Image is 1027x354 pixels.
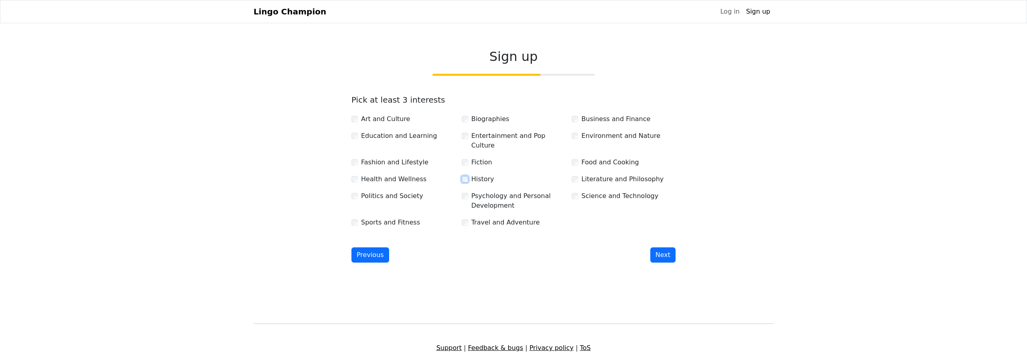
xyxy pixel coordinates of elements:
label: Environment and Nature [581,131,660,141]
label: Education and Learning [361,131,437,141]
label: Food and Cooking [581,158,639,167]
label: Health and Wellness [361,174,426,184]
a: Log in [717,4,743,20]
a: Support [436,344,462,352]
a: Lingo Champion [254,4,326,20]
label: Travel and Adventure [471,218,540,227]
label: Psychology and Personal Development [471,191,566,210]
label: Fashion and Lifestyle [361,158,428,167]
label: Art and Culture [361,114,410,124]
button: Next [650,247,676,263]
label: History [471,174,494,184]
h2: Sign up [351,49,676,64]
label: Fiction [471,158,492,167]
label: Business and Finance [581,114,650,124]
label: Biographies [471,114,509,124]
label: Politics and Society [361,191,423,201]
label: Entertainment and Pop Culture [471,131,566,150]
a: ToS [580,344,591,352]
a: Sign up [743,4,773,20]
div: | | | [249,343,778,353]
a: Privacy policy [530,344,574,352]
label: Pick at least 3 interests [351,95,445,105]
label: Sports and Fitness [361,218,420,227]
label: Science and Technology [581,191,658,201]
button: Previous [351,247,389,263]
a: Feedback & bugs [468,344,523,352]
label: Literature and Philosophy [581,174,664,184]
